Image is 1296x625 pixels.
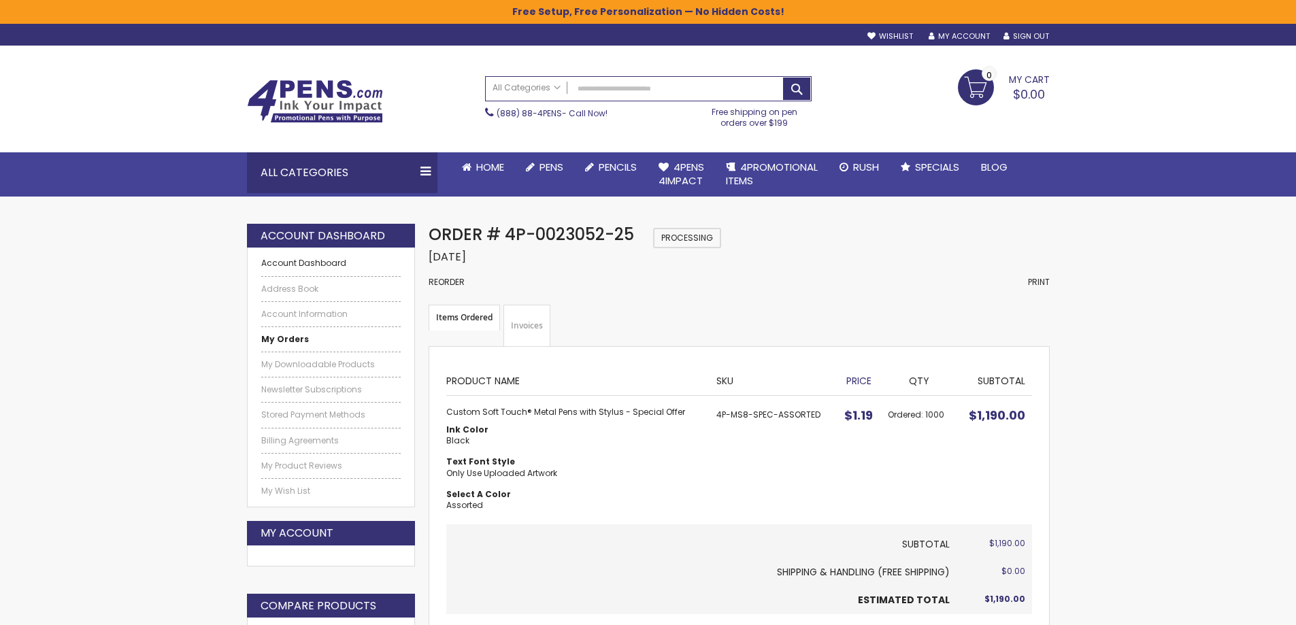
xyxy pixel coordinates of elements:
span: $0.00 [1001,565,1025,577]
dd: Assorted [446,500,703,511]
a: Account Information [261,309,401,320]
a: Specials [890,152,970,182]
a: 4Pens4impact [648,152,715,197]
th: Subtotal [957,364,1032,395]
dd: Black [446,435,703,446]
th: SKU [710,364,836,395]
a: Print [1028,277,1050,288]
strong: Estimated Total [858,593,950,607]
span: Specials [915,160,959,174]
a: Rush [829,152,890,182]
th: Shipping & Handling (FREE SHIPPING) [446,558,957,586]
dt: Select A Color [446,489,703,500]
a: My Orders [261,334,401,345]
dd: Only Use Uploaded Artwork [446,468,703,479]
span: $1,190.00 [969,407,1025,424]
a: Home [451,152,515,182]
span: $0.00 [1013,86,1045,103]
img: 4Pens Custom Pens and Promotional Products [247,80,383,123]
span: Home [476,160,504,174]
a: My Product Reviews [261,460,401,471]
a: Pens [515,152,574,182]
td: 4P-MS8-SPEC-ASSORTED [710,396,836,524]
span: $1,190.00 [984,593,1025,605]
span: 1000 [925,409,944,420]
a: Account Dashboard [261,258,401,269]
span: Print [1028,276,1050,288]
dt: Text Font Style [446,456,703,467]
th: Price [836,364,882,395]
strong: My Account [261,526,333,541]
th: Product Name [446,364,710,395]
strong: Compare Products [261,598,376,613]
strong: Account Dashboard [261,229,385,243]
a: Sign Out [1003,31,1049,41]
a: Pencils [574,152,648,182]
span: All Categories [493,82,561,93]
a: Wishlist [867,31,913,41]
a: Billing Agreements [261,435,401,446]
span: 0 [986,69,992,82]
a: Address Book [261,284,401,294]
span: 4PROMOTIONAL ITEMS [726,160,818,188]
th: Subtotal [446,524,957,558]
th: Qty [881,364,956,395]
a: $0.00 0 [958,69,1050,103]
span: $1.19 [844,407,873,424]
a: Newsletter Subscriptions [261,384,401,395]
a: Blog [970,152,1018,182]
strong: My Orders [261,333,309,345]
span: Order # 4P-0023052-25 [429,223,634,246]
div: All Categories [247,152,437,193]
dt: Ink Color [446,424,703,435]
iframe: Google Customer Reviews [1184,588,1296,625]
strong: Custom Soft Touch® Metal Pens with Stylus - Special Offer [446,407,703,418]
span: - Call Now! [497,107,608,119]
a: All Categories [486,77,567,99]
span: Processing [653,228,721,248]
a: My Wish List [261,486,401,496]
span: [DATE] [429,249,466,265]
a: Stored Payment Methods [261,409,401,420]
a: My Account [929,31,990,41]
span: Ordered [888,409,925,420]
span: 4Pens 4impact [659,160,704,188]
span: $1,190.00 [989,537,1025,549]
span: Rush [853,160,879,174]
span: Pens [539,160,563,174]
div: Free shipping on pen orders over $199 [697,101,812,129]
a: (888) 88-4PENS [497,107,562,119]
a: My Downloadable Products [261,359,401,370]
a: Reorder [429,276,465,288]
strong: Items Ordered [429,305,500,331]
span: Pencils [599,160,637,174]
a: 4PROMOTIONALITEMS [715,152,829,197]
span: Blog [981,160,1008,174]
a: Invoices [503,305,550,347]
